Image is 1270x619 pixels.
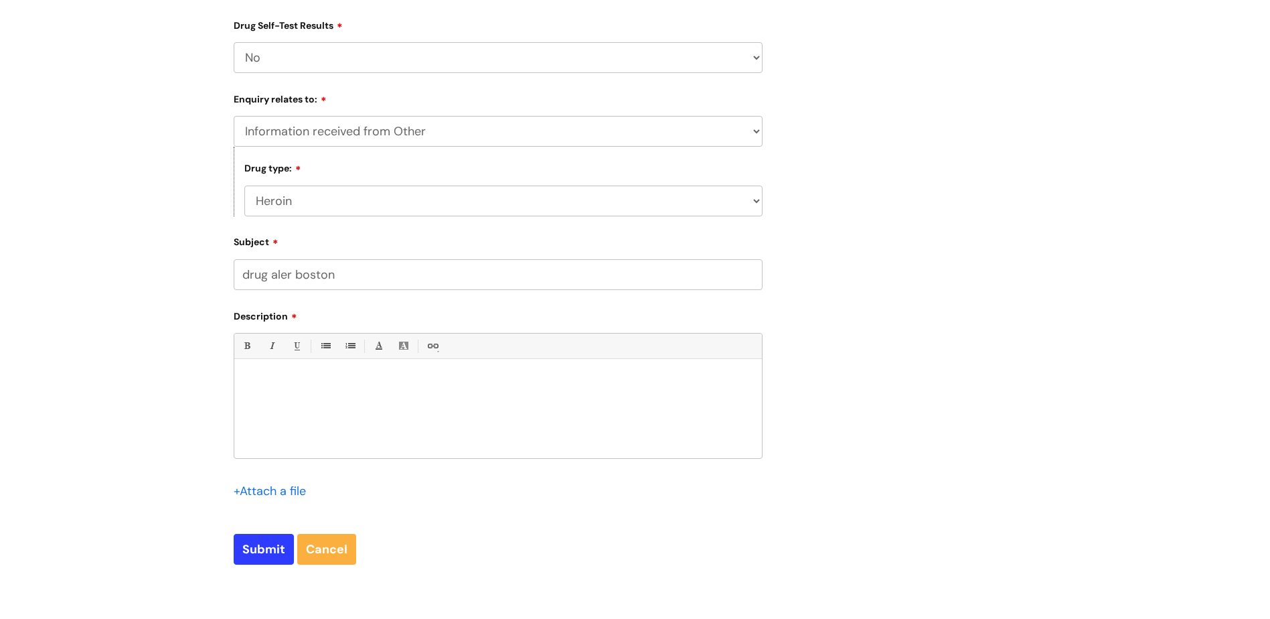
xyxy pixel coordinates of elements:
div: Attach a file [234,480,314,502]
a: Font Color [370,338,387,354]
a: Italic (Ctrl-I) [263,338,280,354]
label: Description [234,306,763,322]
label: Drug type: [244,161,301,174]
a: Link [424,338,441,354]
label: Enquiry relates to: [234,89,763,105]
input: Submit [234,534,294,565]
a: Underline(Ctrl-U) [288,338,305,354]
a: Cancel [297,534,356,565]
label: Subject [234,232,763,248]
a: Back Color [395,338,412,354]
label: Drug Self-Test Results [234,15,763,31]
a: • Unordered List (Ctrl-Shift-7) [317,338,333,354]
a: Bold (Ctrl-B) [238,338,255,354]
a: 1. Ordered List (Ctrl-Shift-8) [341,338,358,354]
